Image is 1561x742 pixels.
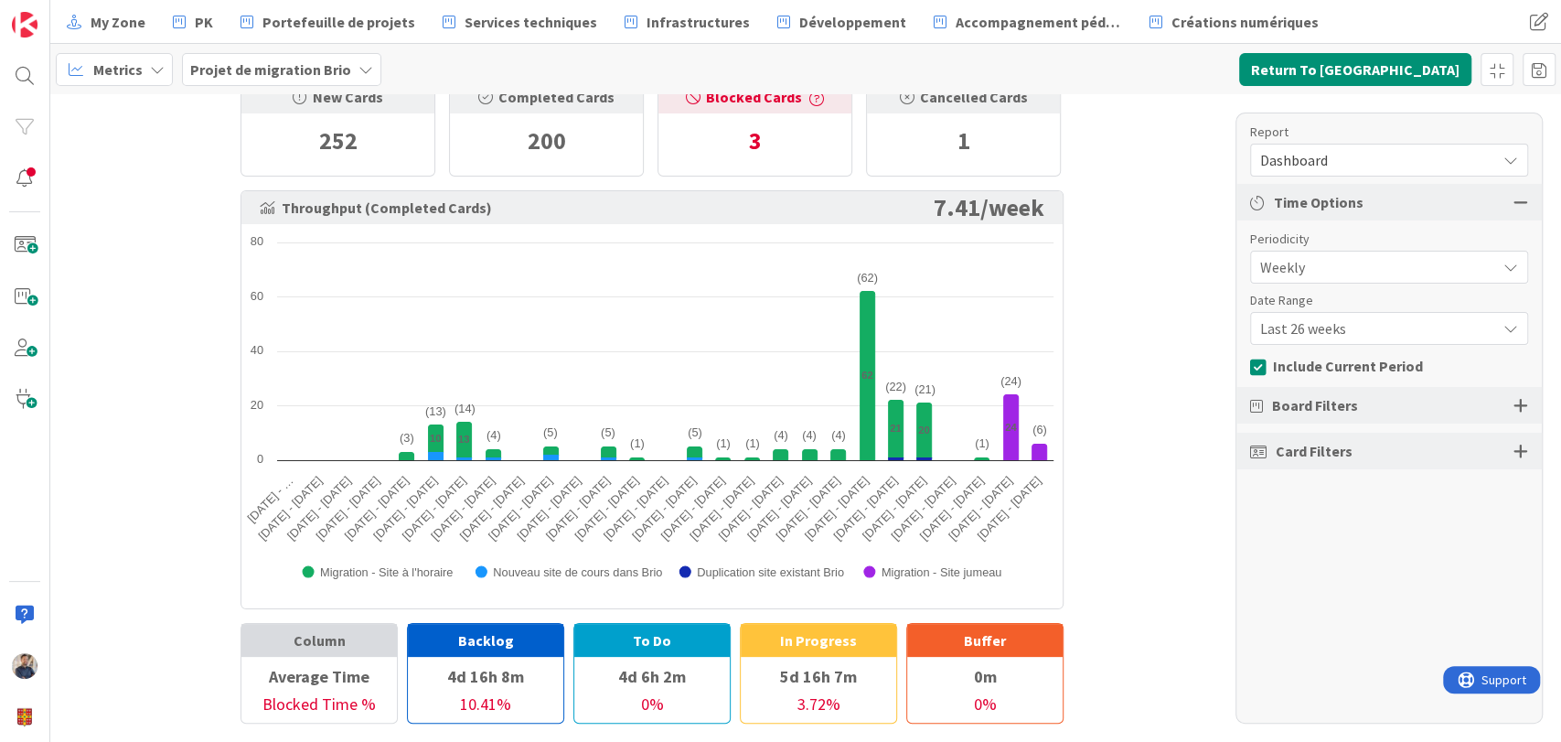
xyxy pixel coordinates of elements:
[629,474,699,543] text: [DATE] - [DATE]
[572,474,641,543] text: [DATE] - [DATE]
[934,200,1044,215] span: 7.41 / week
[1274,191,1363,213] span: Time Options
[251,289,263,303] text: 60
[1250,123,1510,142] div: Report
[890,423,901,434] text: 21
[450,81,643,113] div: Completed Cards
[716,474,786,543] text: [DATE] - [DATE]
[658,113,851,168] div: 3
[432,5,608,38] a: Services techniques
[697,565,844,579] text: Duplication site existant Brio
[1032,423,1047,436] text: (6)
[802,428,817,442] text: (4)
[975,436,989,450] text: (1)
[860,474,929,543] text: [DATE] - [DATE]
[574,661,730,692] div: 4d 6h 2m
[914,382,936,396] text: (21)
[918,425,929,436] text: 20
[647,11,750,33] span: Infrastructures
[956,11,1122,33] span: Accompagnement pédagogique
[493,565,662,579] text: Nouveau site de cours dans Brio
[543,425,558,439] text: (5)
[428,474,497,543] text: [DATE] - [DATE]
[741,624,896,657] div: In Progress
[830,474,900,543] text: [DATE] - [DATE]
[658,474,728,543] text: [DATE] - [DATE]
[454,402,476,415] text: (14)
[255,474,325,543] text: [DATE] - [DATE]
[802,474,871,543] text: [DATE] - [DATE]
[430,433,441,444] text: 10
[1000,374,1021,388] text: (24)
[425,404,446,418] text: (13)
[1139,5,1330,38] a: Créations numériques
[12,653,37,679] img: MW
[262,11,415,33] span: Portefeuille de projets
[251,398,263,412] text: 20
[885,380,906,393] text: (22)
[658,81,851,113] div: Blocked Cards
[1171,11,1319,33] span: Créations numériques
[486,428,501,442] text: (4)
[486,474,555,543] text: [DATE] - [DATE]
[1260,316,1487,341] span: Last 26 weeks
[313,474,382,543] text: [DATE] - [DATE]
[342,474,412,543] text: [DATE] - [DATE]
[831,428,846,442] text: (4)
[630,436,645,450] text: (1)
[1273,357,1423,375] span: Include Current Period
[93,59,143,81] span: Metrics
[457,474,527,543] text: [DATE] - [DATE]
[241,113,434,168] div: 252
[244,474,295,525] text: [DATE] - …
[917,474,987,543] text: [DATE] - [DATE]
[408,624,563,657] div: Backlog
[716,436,731,450] text: (1)
[241,692,397,723] div: Blocked Time %
[867,81,1060,113] div: Cancelled Cards
[741,661,896,692] div: 5d 16h 7m
[320,565,453,579] text: Migration - Site à l'horaire
[251,234,263,248] text: 80
[946,474,1015,543] text: [DATE] - [DATE]
[867,113,1060,168] div: 1
[370,474,440,543] text: [DATE] - [DATE]
[195,11,213,33] span: PK
[574,692,730,723] div: 0 %
[162,5,224,38] a: PK
[38,3,83,25] span: Support
[91,11,145,33] span: My Zone
[882,565,1002,579] text: Migration - Site jumeau
[744,474,814,543] text: [DATE] - [DATE]
[543,474,613,543] text: [DATE] - [DATE]
[260,200,492,215] span: Throughput (Completed Cards)
[774,428,788,442] text: (4)
[241,661,397,692] div: Average Time
[1250,352,1423,380] button: Include Current Period
[861,370,872,381] text: 62
[241,81,434,113] div: New Cards
[975,474,1044,543] text: [DATE] - [DATE]
[766,5,917,38] a: Développement
[284,474,354,543] text: [DATE] - [DATE]
[450,113,643,168] div: 200
[1239,53,1471,86] button: Return To [GEOGRAPHIC_DATA]
[514,474,583,543] text: [DATE] - [DATE]
[241,624,397,657] div: Column
[614,5,761,38] a: Infrastructures
[1250,291,1510,310] div: Date Range
[408,692,563,723] div: 10.41 %
[1250,230,1510,249] div: Periodicity
[458,434,469,445] text: 13
[799,11,906,33] span: Développement
[907,692,1063,723] div: 0 %
[574,624,730,657] div: To Do
[1272,394,1358,416] span: Board Filters
[251,343,263,357] text: 40
[465,11,597,33] span: Services techniques
[1260,147,1487,173] span: Dashboard
[1276,440,1353,462] span: Card Filters
[907,624,1063,657] div: Buffer
[601,474,670,543] text: [DATE] - [DATE]
[12,12,37,38] img: Visit kanbanzone.com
